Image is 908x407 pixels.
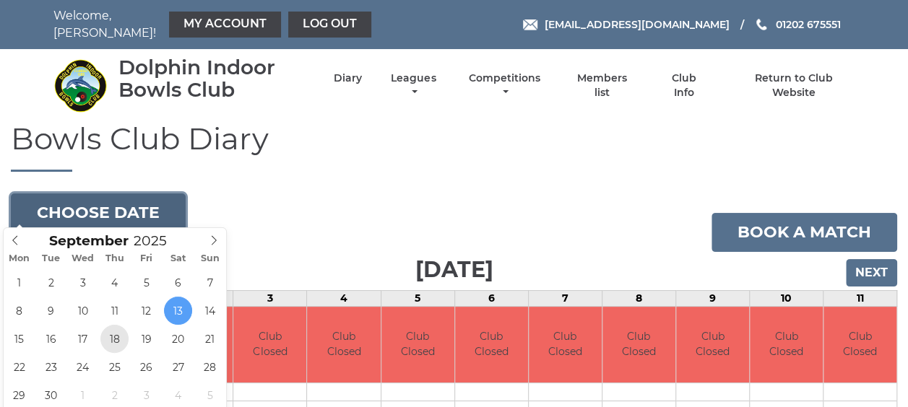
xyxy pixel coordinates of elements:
[53,7,375,42] nav: Welcome, [PERSON_NAME]!
[756,19,766,30] img: Phone us
[164,297,192,325] span: September 13, 2025
[163,254,194,263] span: Sat
[233,291,307,307] td: 3
[749,291,823,307] td: 10
[37,297,65,325] span: September 9, 2025
[712,213,897,252] a: Book a match
[132,325,160,353] span: September 19, 2025
[233,307,306,382] td: Club Closed
[455,307,528,382] td: Club Closed
[11,193,186,232] button: Choose date
[53,58,108,113] img: Dolphin Indoor Bowls Club
[288,12,371,38] a: Log out
[196,297,224,325] span: September 14, 2025
[381,291,454,307] td: 5
[169,12,281,38] a: My Account
[381,307,454,382] td: Club Closed
[523,17,729,32] a: Email [EMAIL_ADDRESS][DOMAIN_NAME]
[100,325,129,353] span: September 18, 2025
[132,297,160,325] span: September 12, 2025
[49,235,129,248] span: Scroll to increment
[528,291,602,307] td: 7
[37,268,65,297] span: September 2, 2025
[35,254,67,263] span: Tue
[100,353,129,381] span: September 25, 2025
[676,307,749,382] td: Club Closed
[118,56,308,101] div: Dolphin Indoor Bowls Club
[99,254,131,263] span: Thu
[775,18,840,31] span: 01202 675551
[465,71,544,100] a: Competitions
[129,232,185,249] input: Scroll to increment
[602,291,675,307] td: 8
[732,71,855,100] a: Return to Club Website
[5,297,33,325] span: September 8, 2025
[4,254,35,263] span: Mon
[100,268,129,297] span: September 4, 2025
[69,353,97,381] span: September 24, 2025
[196,325,224,353] span: September 21, 2025
[37,325,65,353] span: September 16, 2025
[675,291,749,307] td: 9
[454,291,528,307] td: 6
[131,254,163,263] span: Fri
[307,291,381,307] td: 4
[5,353,33,381] span: September 22, 2025
[132,353,160,381] span: September 26, 2025
[823,307,896,382] td: Club Closed
[544,18,729,31] span: [EMAIL_ADDRESS][DOMAIN_NAME]
[100,297,129,325] span: September 11, 2025
[132,268,160,297] span: September 5, 2025
[164,268,192,297] span: September 6, 2025
[11,122,897,172] h1: Bowls Club Diary
[568,71,635,100] a: Members list
[334,71,362,85] a: Diary
[307,307,380,382] td: Club Closed
[69,325,97,353] span: September 17, 2025
[196,353,224,381] span: September 28, 2025
[164,325,192,353] span: September 20, 2025
[387,71,439,100] a: Leagues
[194,254,226,263] span: Sun
[529,307,602,382] td: Club Closed
[754,17,840,32] a: Phone us 01202 675551
[661,71,708,100] a: Club Info
[602,307,675,382] td: Club Closed
[750,307,823,382] td: Club Closed
[164,353,192,381] span: September 27, 2025
[823,291,896,307] td: 11
[5,268,33,297] span: September 1, 2025
[523,19,537,30] img: Email
[5,325,33,353] span: September 15, 2025
[69,268,97,297] span: September 3, 2025
[846,259,897,286] input: Next
[67,254,99,263] span: Wed
[69,297,97,325] span: September 10, 2025
[37,353,65,381] span: September 23, 2025
[196,268,224,297] span: September 7, 2025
